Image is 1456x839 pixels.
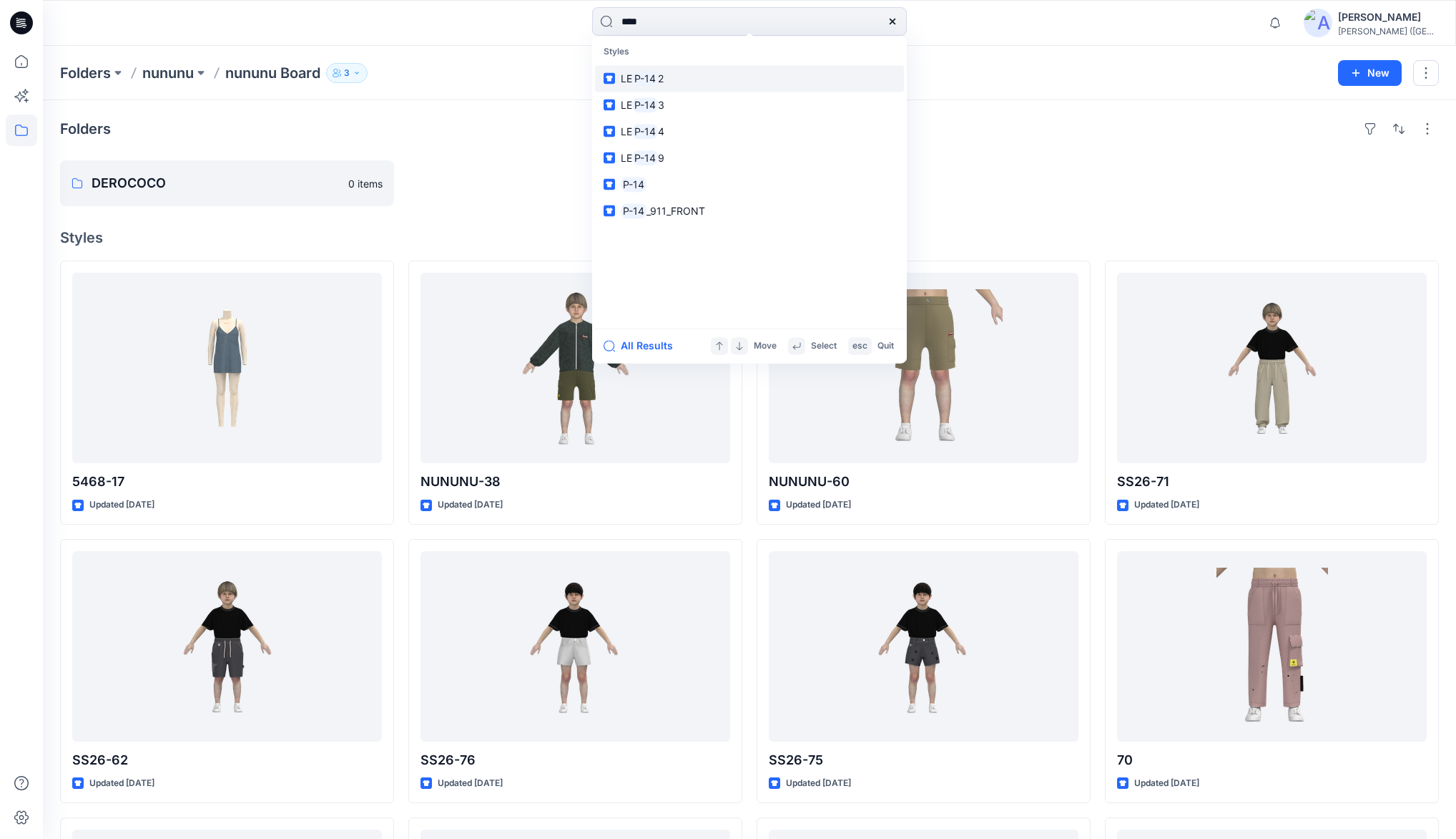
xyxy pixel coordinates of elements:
[142,63,194,83] a: nununu
[786,498,851,513] p: Updated [DATE]
[1117,273,1427,463] a: SS26-71
[89,498,154,513] p: Updated [DATE]
[646,205,705,217] span: _911_FRONT
[621,125,632,137] span: LE
[1304,9,1332,37] img: avatar
[621,203,646,219] mark: P-14
[769,472,1078,492] p: NUNUNU-60
[89,776,154,791] p: Updated [DATE]
[225,63,320,83] p: nununu Board
[595,171,904,198] a: P-14
[621,152,632,164] span: LE
[852,339,867,354] p: esc
[632,70,658,87] mark: P-14
[72,472,382,492] p: 5468-17
[595,65,904,92] a: LEP-142
[1134,776,1199,791] p: Updated [DATE]
[769,273,1078,463] a: NUNUNU-60
[595,198,904,224] a: P-14_911_FRONT
[604,337,682,354] button: All Results
[658,72,664,84] span: 2
[60,63,111,83] a: Folders
[877,339,894,354] p: Quit
[1134,498,1199,513] p: Updated [DATE]
[348,176,383,191] p: 0 items
[326,63,368,83] button: 3
[754,339,777,354] p: Move
[621,176,646,193] mark: P-14
[658,125,664,137] span: 4
[632,123,658,140] mark: P-14
[420,551,730,742] a: SS26-76
[1338,60,1402,86] button: New
[595,118,904,145] a: LEP-144
[621,99,632,111] span: LE
[72,750,382,770] p: SS26-62
[438,498,503,513] p: Updated [DATE]
[60,229,1439,246] h4: Styles
[72,551,382,742] a: SS26-62
[632,97,658,113] mark: P-14
[60,120,111,137] h4: Folders
[1117,750,1427,770] p: 70
[632,150,658,166] mark: P-14
[658,99,664,111] span: 3
[811,339,837,354] p: Select
[92,173,340,193] p: DEROCOCO
[438,776,503,791] p: Updated [DATE]
[658,152,664,164] span: 9
[769,750,1078,770] p: SS26-75
[595,145,904,171] a: LEP-149
[595,39,904,65] p: Styles
[1117,472,1427,492] p: SS26-71
[1338,9,1438,26] div: [PERSON_NAME]
[1338,26,1438,37] div: [PERSON_NAME] ([GEOGRAPHIC_DATA]) Exp...
[786,776,851,791] p: Updated [DATE]
[420,750,730,770] p: SS26-76
[1117,551,1427,742] a: 70
[72,273,382,463] a: 5468-17
[769,551,1078,742] a: SS26-75
[344,65,350,81] p: 3
[420,273,730,463] a: NUNUNU-38
[595,92,904,118] a: LEP-143
[60,160,394,206] a: DEROCOCO0 items
[621,72,632,84] span: LE
[420,472,730,492] p: NUNUNU-38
